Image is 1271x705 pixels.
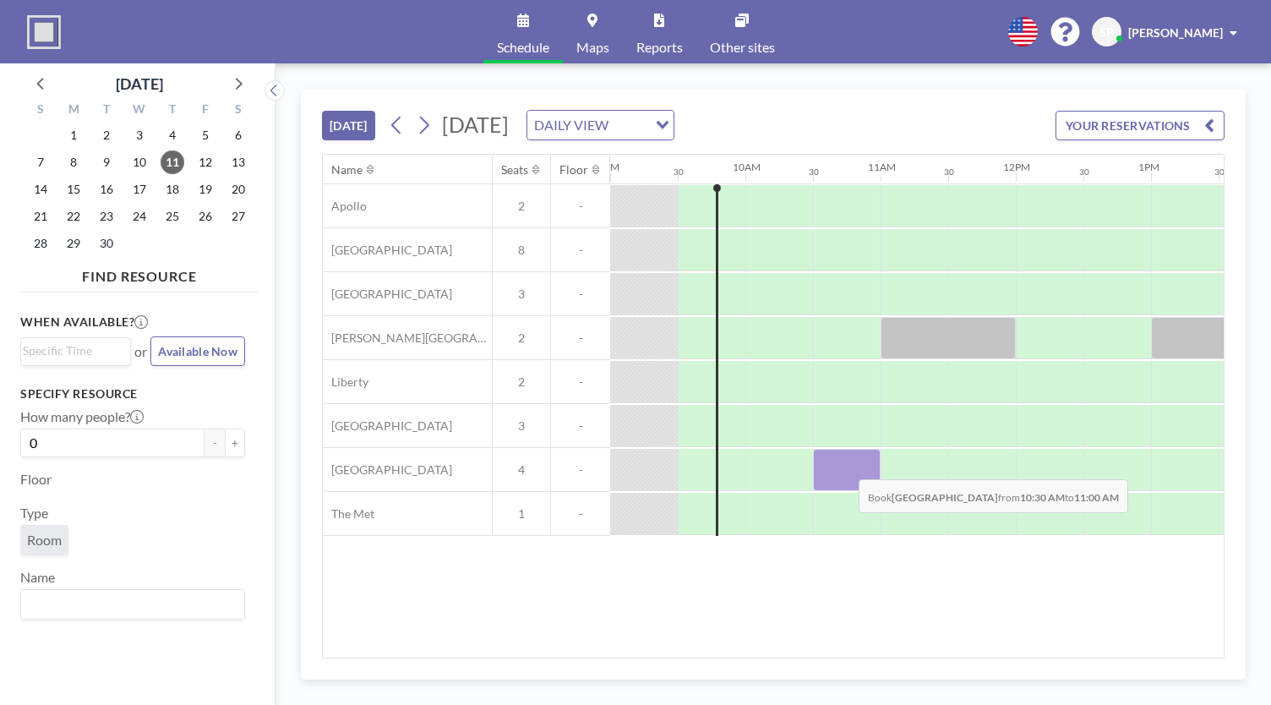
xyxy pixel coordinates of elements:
[128,205,151,228] span: Wednesday, September 24, 2025
[944,167,954,178] div: 30
[221,100,254,122] div: S
[323,199,367,214] span: Apollo
[323,418,452,434] span: [GEOGRAPHIC_DATA]
[225,429,245,457] button: +
[1074,491,1119,504] b: 11:00 AM
[1003,161,1030,173] div: 12PM
[23,593,235,615] input: Search for option
[551,374,610,390] span: -
[501,162,528,178] div: Seats
[1138,161,1159,173] div: 1PM
[559,162,588,178] div: Floor
[493,287,550,302] span: 3
[205,429,225,457] button: -
[331,162,363,178] div: Name
[614,114,646,136] input: Search for option
[134,343,147,360] span: or
[194,123,217,147] span: Friday, September 5, 2025
[128,150,151,174] span: Wednesday, September 10, 2025
[194,205,217,228] span: Friday, September 26, 2025
[1214,167,1225,178] div: 30
[29,232,52,255] span: Sunday, September 28, 2025
[23,342,121,360] input: Search for option
[27,15,61,49] img: organization-logo
[95,150,118,174] span: Tuesday, September 9, 2025
[493,418,550,434] span: 3
[493,506,550,522] span: 1
[27,532,62,549] span: Room
[188,100,221,122] div: F
[161,205,184,228] span: Thursday, September 25, 2025
[20,408,144,425] label: How many people?
[868,161,896,173] div: 11AM
[323,331,492,346] span: [PERSON_NAME][GEOGRAPHIC_DATA]
[95,123,118,147] span: Tuesday, September 2, 2025
[809,167,819,178] div: 30
[493,199,550,214] span: 2
[20,471,52,488] label: Floor
[323,287,452,302] span: [GEOGRAPHIC_DATA]
[21,338,130,363] div: Search for option
[733,161,761,173] div: 10AM
[323,243,452,258] span: [GEOGRAPHIC_DATA]
[90,100,123,122] div: T
[128,178,151,201] span: Wednesday, September 17, 2025
[493,374,550,390] span: 2
[25,100,57,122] div: S
[57,100,90,122] div: M
[95,232,118,255] span: Tuesday, September 30, 2025
[161,150,184,174] span: Thursday, September 11, 2025
[322,111,375,140] button: [DATE]
[493,462,550,478] span: 4
[551,418,610,434] span: -
[1079,167,1089,178] div: 30
[226,178,250,201] span: Saturday, September 20, 2025
[123,100,156,122] div: W
[29,178,52,201] span: Sunday, September 14, 2025
[150,336,245,366] button: Available Now
[892,491,998,504] b: [GEOGRAPHIC_DATA]
[128,123,151,147] span: Wednesday, September 3, 2025
[323,374,368,390] span: Liberty
[95,178,118,201] span: Tuesday, September 16, 2025
[323,506,374,522] span: The Met
[576,41,609,54] span: Maps
[29,150,52,174] span: Sunday, September 7, 2025
[551,287,610,302] span: -
[1099,25,1114,40] span: SP
[116,72,163,96] div: [DATE]
[551,506,610,522] span: -
[710,41,775,54] span: Other sites
[29,205,52,228] span: Sunday, September 21, 2025
[20,569,55,586] label: Name
[226,123,250,147] span: Saturday, September 6, 2025
[226,205,250,228] span: Saturday, September 27, 2025
[1128,25,1223,40] span: [PERSON_NAME]
[194,150,217,174] span: Friday, September 12, 2025
[442,112,509,137] span: [DATE]
[20,386,245,402] h3: Specify resource
[1020,491,1065,504] b: 10:30 AM
[674,167,684,178] div: 30
[1056,111,1225,140] button: YOUR RESERVATIONS
[21,590,244,619] div: Search for option
[493,243,550,258] span: 8
[551,243,610,258] span: -
[636,41,683,54] span: Reports
[62,205,85,228] span: Monday, September 22, 2025
[155,100,188,122] div: T
[531,114,612,136] span: DAILY VIEW
[62,232,85,255] span: Monday, September 29, 2025
[62,150,85,174] span: Monday, September 8, 2025
[20,261,259,285] h4: FIND RESOURCE
[226,150,250,174] span: Saturday, September 13, 2025
[497,41,549,54] span: Schedule
[20,505,48,522] label: Type
[158,344,237,358] span: Available Now
[493,331,550,346] span: 2
[194,178,217,201] span: Friday, September 19, 2025
[551,331,610,346] span: -
[551,199,610,214] span: -
[161,123,184,147] span: Thursday, September 4, 2025
[161,178,184,201] span: Thursday, September 18, 2025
